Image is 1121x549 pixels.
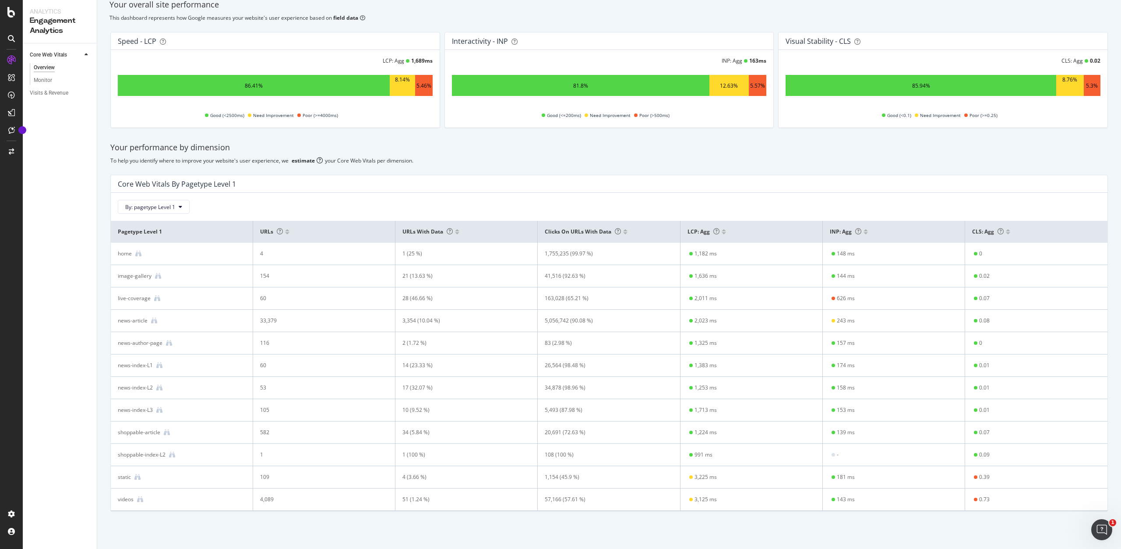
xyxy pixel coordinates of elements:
a: Visits & Revenue [30,89,91,98]
span: Clicks on URLs with data [545,228,621,235]
div: 2 (1.72 %) [402,339,518,347]
span: URLs [260,228,283,235]
span: INP: Agg [830,228,861,235]
span: Need Improvement [920,110,961,120]
div: 139 ms [837,429,855,436]
div: This dashboard represents how Google measures your website's user experience based on [109,14,1109,21]
div: 626 ms [837,294,855,302]
div: 12.63% [720,82,738,89]
div: 17 (32.07 %) [402,384,518,392]
div: 81.8% [573,82,588,89]
div: 153 ms [837,406,855,414]
div: 158 ms [837,384,855,392]
div: 8.14% [395,76,410,95]
div: 41,516 (92.63 %) [545,272,660,280]
div: 60 [260,294,375,302]
span: Good (<2500ms) [210,110,244,120]
div: Visits & Revenue [30,89,68,98]
div: 143 ms [837,496,855,503]
div: 1,755,235 (99.97 %) [545,250,660,258]
div: 8.76% [1062,76,1077,95]
span: Need Improvement [253,110,294,120]
div: Tooltip anchor [18,126,26,134]
div: CLS: Agg [1061,57,1083,64]
div: 10 (9.52 %) [402,406,518,414]
div: Core Web Vitals [30,50,67,60]
div: 0.02 [979,272,990,280]
div: 3,354 (10.04 %) [402,317,518,325]
div: 3,125 ms [694,496,717,503]
div: 85.94% [912,82,930,89]
div: 0.01 [979,384,990,392]
div: 1,383 ms [694,361,717,369]
span: URLs with data [402,228,453,235]
div: shoppable-article [118,429,160,436]
span: 1 [1109,519,1116,526]
div: 0.08 [979,317,990,325]
div: 0.01 [979,406,990,414]
div: 1,325 ms [694,339,717,347]
div: 116 [260,339,375,347]
div: Visual Stability - CLS [786,37,851,46]
b: field data [333,14,358,21]
div: 991 ms [694,451,712,459]
div: 1 (100 %) [402,451,518,459]
div: Core Web Vitals By pagetype Level 1 [118,180,236,188]
div: 1,182 ms [694,250,717,258]
div: 2,011 ms [694,294,717,302]
div: 108 (100 %) [545,451,660,459]
a: Overview [34,63,91,72]
div: 148 ms [837,250,855,258]
div: 1 (25 %) [402,250,518,258]
div: 144 ms [837,272,855,280]
div: 0.39 [979,473,990,481]
div: 0.02 [1090,57,1100,64]
div: static [118,473,131,481]
div: news-index-L3 [118,406,153,414]
div: 0.01 [979,361,990,369]
div: 5,493 (87.98 %) [545,406,660,414]
span: Poor (>500ms) [639,110,670,120]
div: shoppable-index-L2 [118,451,166,459]
div: 0.07 [979,429,990,436]
div: 0.09 [979,451,990,459]
div: 5.3% [1086,82,1098,89]
div: 33,379 [260,317,375,325]
div: 21 (13.63 %) [402,272,518,280]
div: 181 ms [837,473,855,481]
div: 582 [260,429,375,436]
a: Monitor [34,76,91,85]
div: 157 ms [837,339,855,347]
div: 5.46% [416,82,431,89]
div: 0 [979,250,982,258]
div: 154 [260,272,375,280]
div: Engagement Analytics [30,16,90,36]
div: 1,636 ms [694,272,717,280]
div: 243 ms [837,317,855,325]
div: 1,689 ms [411,57,433,64]
div: 4 (3.66 %) [402,473,518,481]
div: videos [118,496,134,503]
div: 109 [260,473,375,481]
div: Monitor [34,76,52,85]
div: 83 (2.98 %) [545,339,660,347]
div: 163 ms [749,57,766,64]
div: Overview [34,63,55,72]
span: Need Improvement [590,110,631,120]
div: 28 (46.66 %) [402,294,518,302]
div: Analytics [30,7,90,16]
button: By: pagetype Level 1 [118,200,190,214]
div: 26,564 (98.48 %) [545,361,660,369]
div: live-coverage [118,294,151,302]
div: 0.73 [979,496,990,503]
div: 2,023 ms [694,317,717,325]
div: 14 (23.33 %) [402,361,518,369]
div: 5,056,742 (90.08 %) [545,317,660,325]
div: news-index-L2 [118,384,153,392]
div: - [837,451,839,459]
div: 60 [260,361,375,369]
div: 163,028 (65.21 %) [545,294,660,302]
div: 174 ms [837,361,855,369]
div: estimate [292,157,315,164]
iframe: Intercom live chat [1091,519,1112,540]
